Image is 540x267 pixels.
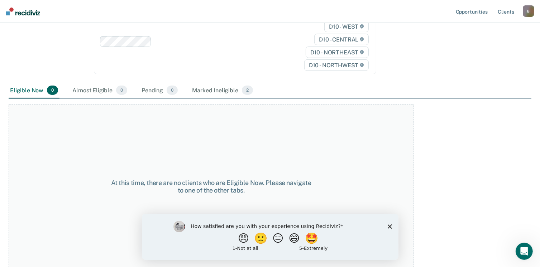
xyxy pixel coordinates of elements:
[314,34,369,45] span: D10 - CENTRAL
[516,243,533,260] iframe: Intercom live chat
[71,83,129,98] div: Almost Eligible0
[523,5,534,17] button: B
[304,59,369,71] span: D10 - NORTHWEST
[242,86,253,95] span: 2
[47,86,58,95] span: 0
[140,83,179,98] div: Pending0
[306,47,369,58] span: D10 - NORTHEAST
[167,86,178,95] span: 0
[324,21,369,32] span: D10 - WEST
[191,83,254,98] div: Marked Ineligible2
[116,86,127,95] span: 0
[6,8,40,15] img: Recidiviz
[110,179,312,194] div: At this time, there are no clients who are Eligible Now. Please navigate to one of the other tabs.
[9,83,59,98] div: Eligible Now0
[142,214,398,260] iframe: Survey by Kim from Recidiviz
